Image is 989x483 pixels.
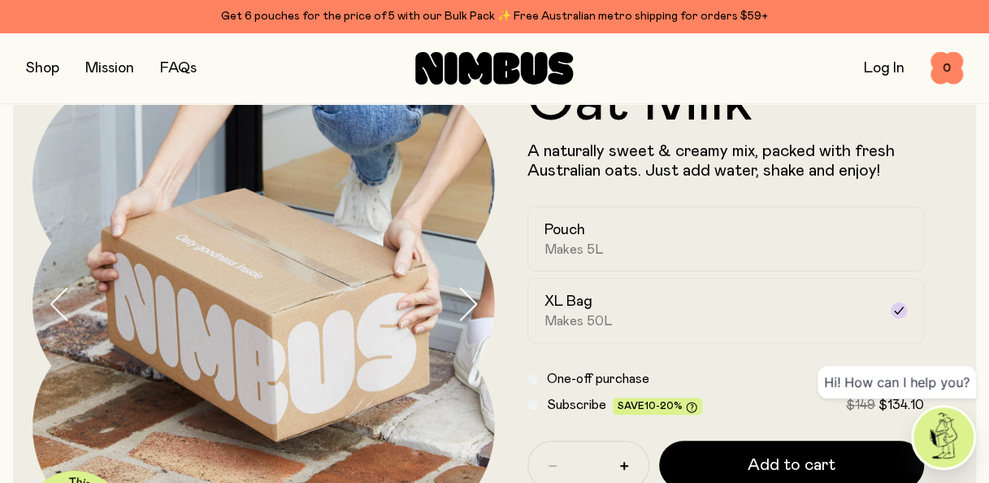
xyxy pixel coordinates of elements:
[544,241,604,258] span: Makes 5L
[864,61,904,76] a: Log In
[26,7,963,26] div: Get 6 pouches for the price of 5 with our Bulk Pack ✨ Free Australian metro shipping for orders $59+
[930,52,963,85] button: 0
[618,401,697,413] span: Save
[544,313,613,329] span: Makes 50L
[160,61,197,76] a: FAQs
[913,407,974,468] img: agent
[544,220,585,240] h2: Pouch
[527,141,925,181] p: A naturally sweet & creamy mix, packed with fresh Australian oats. Just add water, shake and enjoy!
[547,398,606,411] span: Subscribe
[547,372,649,385] span: One-off purchase
[644,401,683,411] span: 10-20%
[85,61,134,76] a: Mission
[818,366,976,398] div: Hi! How can I help you?
[748,454,835,476] span: Add to cart
[544,292,592,311] h2: XL Bag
